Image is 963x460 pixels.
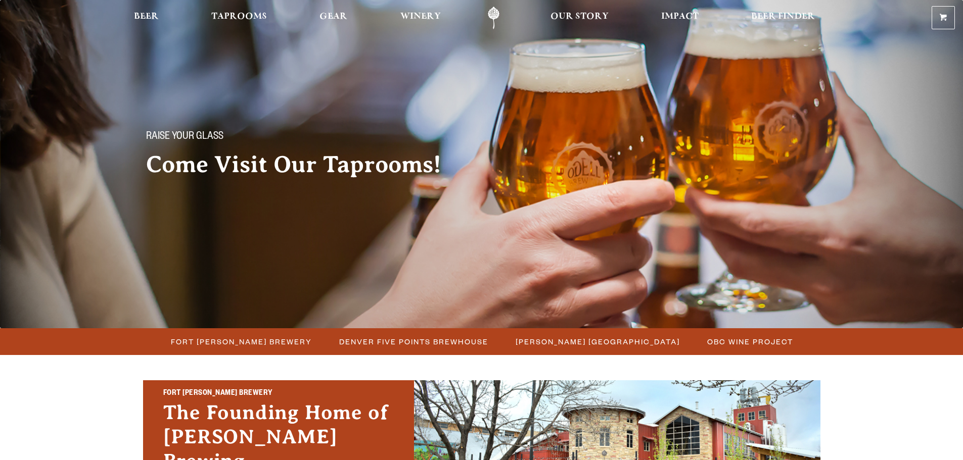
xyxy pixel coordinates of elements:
[707,334,793,349] span: OBC Wine Project
[751,13,815,21] span: Beer Finder
[544,7,615,29] a: Our Story
[163,387,394,400] h2: Fort [PERSON_NAME] Brewery
[475,7,513,29] a: Odell Home
[146,152,462,177] h2: Come Visit Our Taprooms!
[313,7,354,29] a: Gear
[745,7,821,29] a: Beer Finder
[339,334,488,349] span: Denver Five Points Brewhouse
[211,13,267,21] span: Taprooms
[134,13,159,21] span: Beer
[319,13,347,21] span: Gear
[394,7,447,29] a: Winery
[655,7,705,29] a: Impact
[165,334,317,349] a: Fort [PERSON_NAME] Brewery
[171,334,312,349] span: Fort [PERSON_NAME] Brewery
[510,334,685,349] a: [PERSON_NAME] [GEOGRAPHIC_DATA]
[551,13,609,21] span: Our Story
[516,334,680,349] span: [PERSON_NAME] [GEOGRAPHIC_DATA]
[205,7,273,29] a: Taprooms
[127,7,165,29] a: Beer
[400,13,441,21] span: Winery
[661,13,699,21] span: Impact
[146,131,223,144] span: Raise your glass
[333,334,493,349] a: Denver Five Points Brewhouse
[701,334,798,349] a: OBC Wine Project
